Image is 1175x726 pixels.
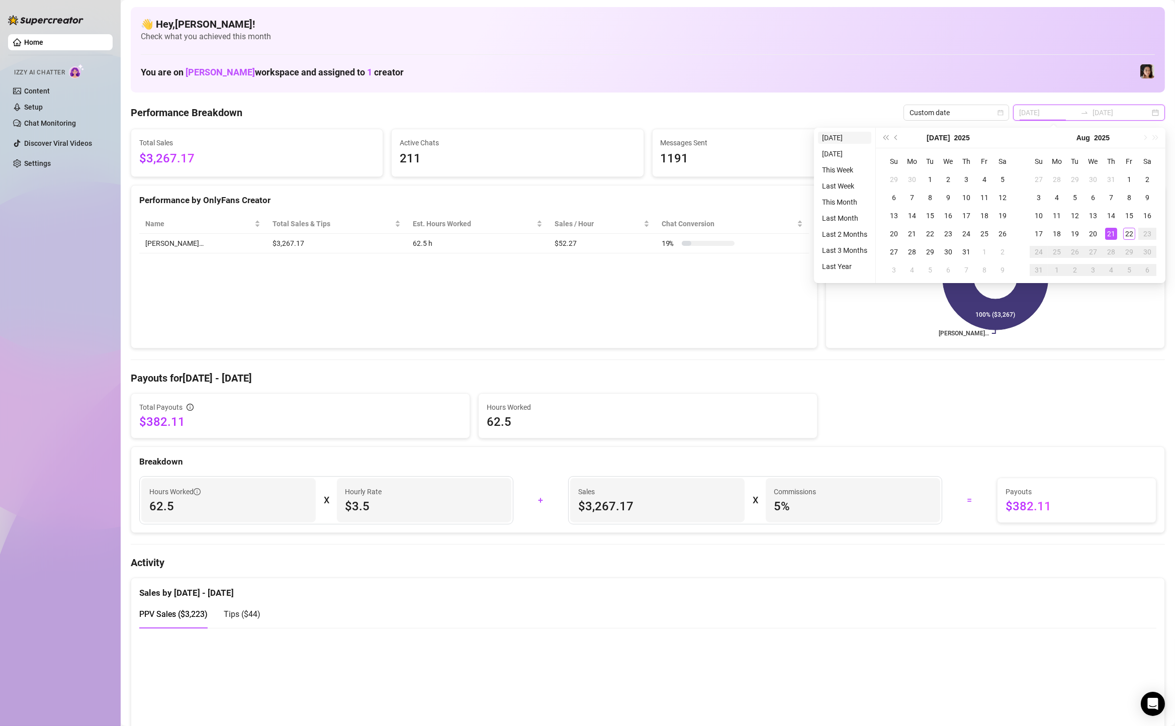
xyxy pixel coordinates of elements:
div: 4 [1105,264,1117,276]
th: Sales / Hour [549,214,656,234]
li: Last 2 Months [818,228,871,240]
div: Breakdown [139,455,1156,469]
span: [PERSON_NAME] [186,67,255,77]
input: End date [1093,107,1150,118]
td: 2025-07-19 [993,207,1012,225]
td: 2025-07-03 [957,170,975,189]
div: 30 [1087,173,1099,186]
td: [PERSON_NAME]… [139,234,266,253]
td: 2025-08-23 [1138,225,1156,243]
div: 29 [1123,246,1135,258]
td: 2025-06-30 [903,170,921,189]
img: AI Chatter [69,64,84,78]
div: 24 [1033,246,1045,258]
td: 2025-08-04 [903,261,921,279]
div: 9 [997,264,1009,276]
button: Choose a year [1094,128,1110,148]
td: 2025-07-18 [975,207,993,225]
span: $3,267.17 [578,498,737,514]
div: X [753,492,758,508]
span: Tips ( $44 ) [224,609,260,619]
td: 2025-08-03 [885,261,903,279]
th: Tu [1066,152,1084,170]
td: 2025-07-12 [993,189,1012,207]
span: 62.5 [149,498,308,514]
span: Hours Worked [487,402,809,413]
td: 2025-08-05 [1066,189,1084,207]
td: 2025-07-28 [903,243,921,261]
th: Mo [1048,152,1066,170]
div: 1 [978,246,990,258]
td: 2025-07-28 [1048,170,1066,189]
div: 30 [906,173,918,186]
div: X [324,492,329,508]
input: Start date [1019,107,1076,118]
div: 1 [1051,264,1063,276]
span: Hours Worked [149,486,201,497]
td: 2025-08-06 [1084,189,1102,207]
article: Hourly Rate [345,486,382,497]
span: swap-right [1080,109,1089,117]
th: Chat Conversion [656,214,809,234]
span: Izzy AI Chatter [14,68,65,77]
span: 1191 [661,149,896,168]
div: 5 [1123,264,1135,276]
th: Th [957,152,975,170]
td: 2025-07-07 [903,189,921,207]
td: 2025-07-08 [921,189,939,207]
div: 7 [1105,192,1117,204]
td: 2025-08-02 [1138,170,1156,189]
li: Last 3 Months [818,244,871,256]
span: Active Chats [400,137,635,148]
div: 21 [1105,228,1117,240]
div: 3 [960,173,972,186]
td: 2025-07-11 [975,189,993,207]
td: 2025-08-03 [1030,189,1048,207]
td: 2025-09-06 [1138,261,1156,279]
div: 19 [1069,228,1081,240]
td: 2025-08-30 [1138,243,1156,261]
td: 2025-08-12 [1066,207,1084,225]
td: 2025-07-20 [885,225,903,243]
li: Last Week [818,180,871,192]
span: Custom date [910,105,1003,120]
div: 7 [906,192,918,204]
span: Total Sales & Tips [273,218,393,229]
div: 31 [960,246,972,258]
div: 9 [942,192,954,204]
span: $382.11 [139,414,462,430]
div: 24 [960,228,972,240]
div: 6 [1087,192,1099,204]
th: Su [885,152,903,170]
div: 10 [960,192,972,204]
span: Messages Sent [661,137,896,148]
td: 2025-07-05 [993,170,1012,189]
button: Choose a month [927,128,950,148]
div: 23 [942,228,954,240]
td: 2025-08-16 [1138,207,1156,225]
td: 2025-08-15 [1120,207,1138,225]
td: 2025-07-27 [1030,170,1048,189]
button: Choose a month [1076,128,1090,148]
td: 2025-07-02 [939,170,957,189]
a: Settings [24,159,51,167]
span: Name [145,218,252,229]
div: 18 [978,210,990,222]
span: $382.11 [1006,498,1148,514]
h4: Payouts for [DATE] - [DATE] [131,371,1165,385]
div: 29 [888,173,900,186]
div: 8 [924,192,936,204]
div: 30 [942,246,954,258]
td: 2025-08-01 [1120,170,1138,189]
div: 5 [924,264,936,276]
div: 2 [997,246,1009,258]
div: 26 [997,228,1009,240]
span: $3.5 [345,498,503,514]
td: 2025-08-08 [975,261,993,279]
td: 2025-07-09 [939,189,957,207]
div: 8 [978,264,990,276]
td: 2025-08-01 [975,243,993,261]
td: 2025-07-24 [957,225,975,243]
td: 2025-07-23 [939,225,957,243]
div: 14 [906,210,918,222]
